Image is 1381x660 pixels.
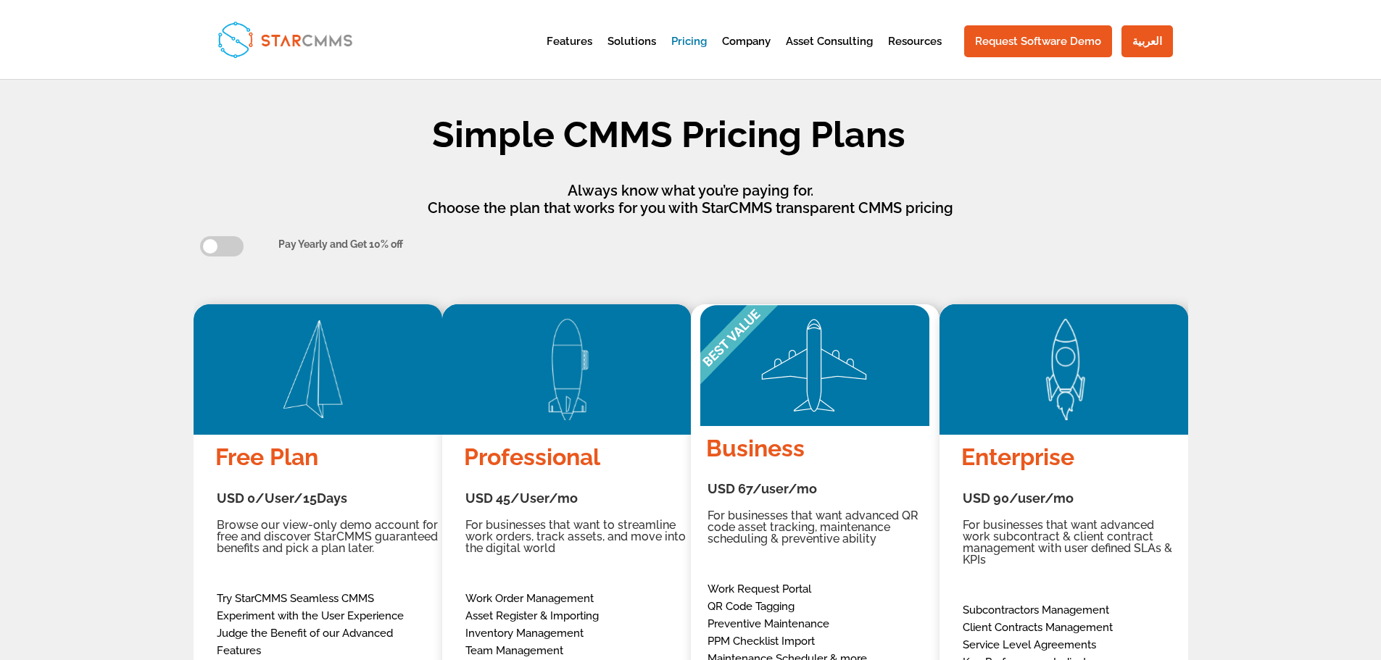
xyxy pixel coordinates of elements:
[706,435,943,468] h4: Business
[299,182,1082,217] p: Always know what you’re paying for. Choose the plan that works for you with StarCMMS transparent ...
[215,444,439,477] h4: Free Plan
[256,117,1082,160] h1: Simple CMMS Pricing Plans
[708,510,942,552] h5: For businesses that want advanced QR code asset tracking, maintenance scheduling & preventive abi...
[465,492,687,512] h3: USD 45/User/mo
[217,519,438,561] h5: Browse our view-only demo account for free and discover StarCMMS guaranteed benefits and pick a p...
[671,36,707,72] a: Pricing
[607,36,656,72] a: Solutions
[464,444,688,477] h4: Professional
[786,36,873,72] a: Asset Consulting
[708,483,942,503] h3: USD 67/user/mo
[547,36,592,72] a: Features
[212,15,359,63] img: StarCMMS
[722,36,771,72] a: Company
[964,25,1112,57] a: Request Software Demo
[217,590,438,659] p: Try StarCMMS Seamless CMMS Experiment with the User Experience Judge the Benefit of our Advanced ...
[278,236,1181,254] div: Pay Yearly and Get 10% off
[1121,25,1173,57] a: العربية
[961,444,1185,477] h4: Enterprise
[963,519,1184,573] h5: For businesses that want advanced work subcontract & client contract management with user defined...
[963,492,1184,512] h3: USD 90/user/mo
[888,36,942,72] a: Resources
[465,519,687,561] h5: For businesses that want to streamline work orders, track assets, and move into the digital world
[217,492,438,512] h3: USD 0/User/15Days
